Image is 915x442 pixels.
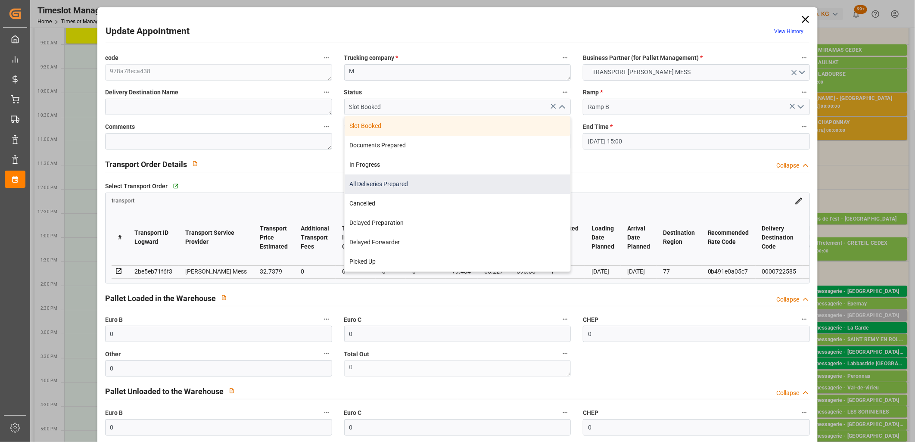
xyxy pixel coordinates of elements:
button: CHEP [799,407,810,418]
div: In Progress [345,155,571,174]
th: Transport Price Estimated [253,210,294,265]
span: Euro C [344,408,362,417]
th: Arrival Date Planned [621,210,657,265]
th: Total Insurance Cost [336,210,376,265]
h2: Transport Order Details [105,159,187,170]
button: CHEP [799,314,810,325]
div: Delayed Preparation [345,213,571,233]
span: Ramp [583,88,603,97]
span: Status [344,88,362,97]
button: Euro C [560,314,571,325]
span: Euro C [344,315,362,324]
div: Cancelled [345,194,571,213]
div: [DATE] [591,266,614,277]
div: 0 [342,266,369,277]
div: 32.7379 [260,266,288,277]
div: Picked Up [345,252,571,271]
th: Transport ID Logward [128,210,179,265]
textarea: 978a78eca438 [105,64,332,81]
div: 0000722585 [762,266,797,277]
button: Trucking company * [560,52,571,63]
input: Type to search/select [344,99,571,115]
span: transport [112,198,134,204]
button: View description [187,156,203,172]
th: Recommended Rate Code [701,210,756,265]
button: Comments [321,121,332,132]
th: # [112,210,128,265]
button: Status [560,87,571,98]
div: All Deliveries Prepared [345,174,571,194]
button: close menu [555,100,568,114]
button: View description [216,289,232,306]
div: [PERSON_NAME] Mess [185,266,247,277]
span: Euro B [105,408,123,417]
div: Collapse [776,389,799,398]
div: Documents Prepared [345,136,571,155]
span: Euro B [105,315,123,324]
div: 0 [301,266,329,277]
button: End Time * [799,121,810,132]
button: open menu [794,100,807,114]
button: Euro B [321,407,332,418]
th: Transport Service Provider [179,210,253,265]
span: Business Partner (for Pallet Management) [583,53,703,62]
div: 77 [663,266,695,277]
th: Delivery Destination City [803,210,848,265]
button: Other [321,348,332,359]
a: View History [774,28,803,34]
div: Collapse [776,295,799,304]
input: Type to search/select [583,99,810,115]
button: Ramp * [799,87,810,98]
button: View description [224,383,240,399]
span: Trucking company [344,53,398,62]
th: Delivery Destination Code [756,210,803,265]
button: Total Out [560,348,571,359]
a: transport [112,197,134,204]
button: Delivery Destination Name [321,87,332,98]
div: Delayed Forwarder [345,233,571,252]
span: code [105,53,118,62]
h2: Pallet Loaded in the Warehouse [105,293,216,304]
h2: Pallet Unloaded to the Warehouse [105,386,224,397]
h2: Update Appointment [106,25,190,38]
span: End Time [583,122,613,131]
span: Comments [105,122,135,131]
span: TRANSPORT [PERSON_NAME] MESS [588,68,695,77]
div: Slot Booked [345,116,571,136]
button: Euro B [321,314,332,325]
div: Réau [809,266,841,277]
span: Total Out [344,350,370,359]
div: 0b491e0a05c7 [708,266,749,277]
div: [DATE] [627,266,650,277]
th: Additional Transport Fees [294,210,336,265]
div: 2be5eb71f6f3 [134,266,172,277]
span: CHEP [583,315,598,324]
button: open menu [583,64,810,81]
textarea: 0 [344,360,571,377]
span: Delivery Destination Name [105,88,178,97]
span: Select Transport Order [105,182,168,191]
th: Destination Region [657,210,701,265]
span: CHEP [583,408,598,417]
button: Business Partner (for Pallet Management) * [799,52,810,63]
textarea: M [344,64,571,81]
div: Collapse [776,161,799,170]
button: Euro C [560,407,571,418]
span: Other [105,350,121,359]
input: DD-MM-YYYY HH:MM [583,133,810,149]
button: code [321,52,332,63]
th: Loading Date Planned [585,210,621,265]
